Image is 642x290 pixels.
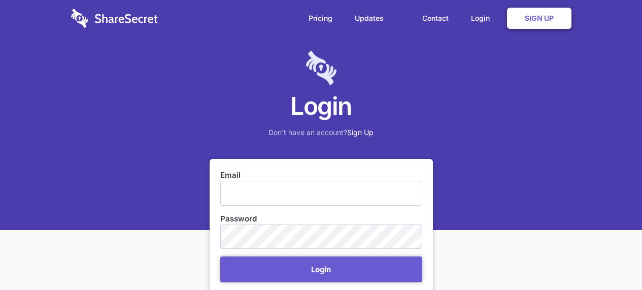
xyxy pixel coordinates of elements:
label: Password [220,213,422,224]
label: Email [220,170,422,181]
a: Contact [412,3,459,34]
a: Pricing [298,3,343,34]
img: logo-lt-purple-60x68@2x-c671a683ea72a1d466fb5d642181eefbee81c4e10ba9aed56c8e1d7e762e8086.png [306,51,336,85]
a: Sign Up [507,8,571,29]
a: Sign Up [347,128,374,137]
button: Login [220,256,422,282]
img: logo-wordmark-white-trans-d4663122ce5f474addd5e946df7df03e33cb6a1c49d2221995e7729f52c070b2.svg [71,9,158,28]
a: Login [461,3,505,34]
